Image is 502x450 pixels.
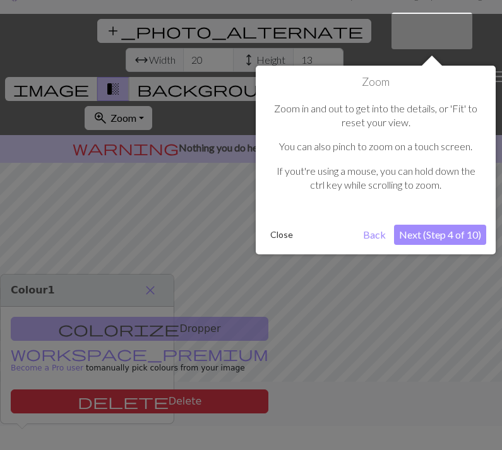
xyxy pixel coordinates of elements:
[272,102,480,130] p: Zoom in and out to get into the details, or 'Fit' to reset your view.
[358,225,391,245] button: Back
[272,164,480,192] p: If yout're using a mouse, you can hold down the ctrl key while scrolling to zoom.
[256,66,496,254] div: Zoom
[394,225,486,245] button: Next (Step 4 of 10)
[265,225,298,244] button: Close
[265,75,486,89] h1: Zoom
[272,139,480,153] p: You can also pinch to zoom on a touch screen.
